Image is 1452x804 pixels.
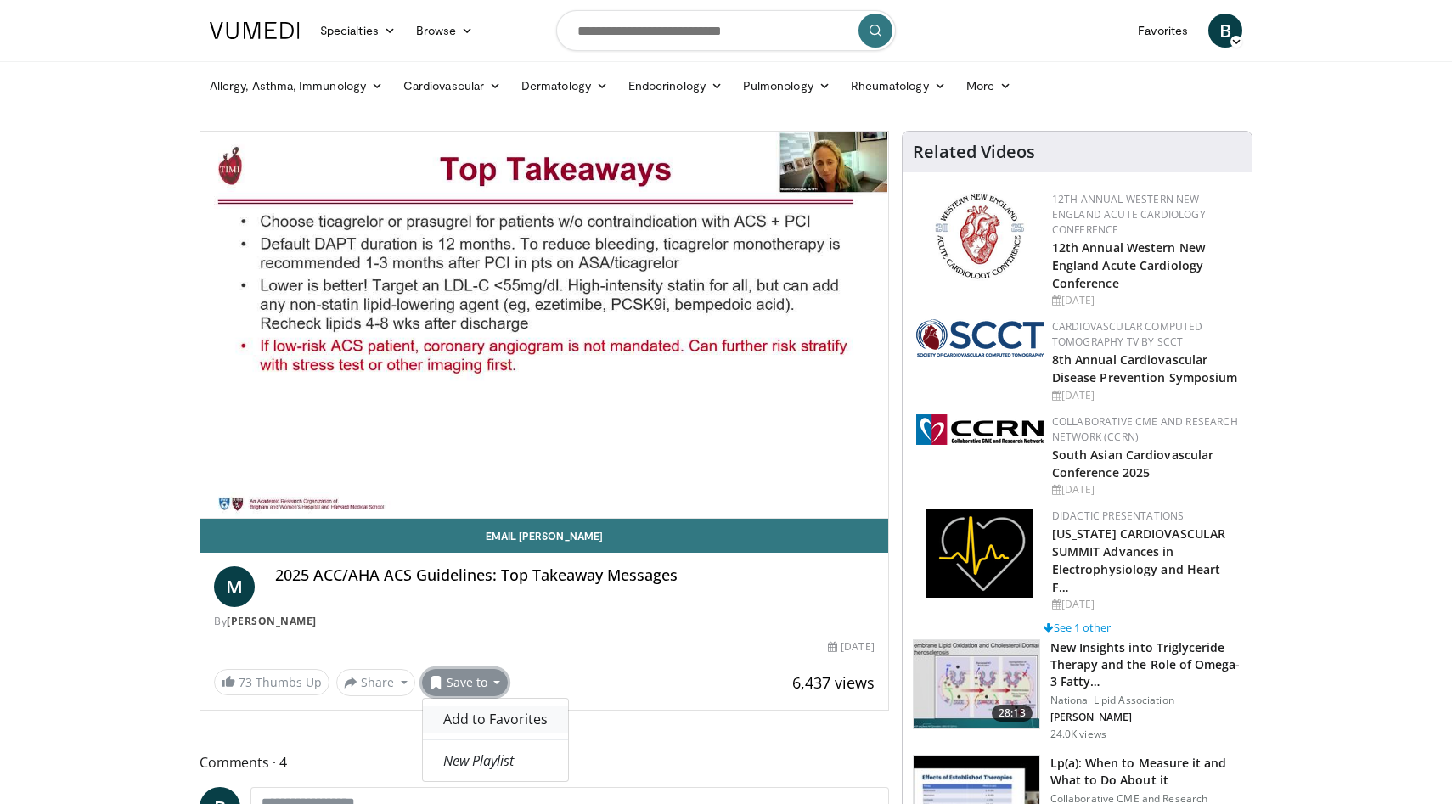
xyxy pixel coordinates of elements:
[1052,319,1203,349] a: Cardiovascular Computed Tomography TV by SCCT
[239,674,252,690] span: 73
[423,747,568,774] a: New Playlist
[618,69,733,103] a: Endocrinology
[992,705,1033,722] span: 28:13
[1050,728,1106,741] p: 24.0K views
[200,519,888,553] a: Email [PERSON_NAME]
[1052,482,1238,498] div: [DATE]
[828,639,874,655] div: [DATE]
[1052,509,1238,524] div: Didactic Presentations
[1050,755,1241,789] h3: Lp(a): When to Measure it and What to Do About it
[1052,526,1226,595] a: [US_STATE] CARDIOVASCULAR SUMMIT Advances in Electrophysiology and Heart F…
[926,509,1033,598] img: 1860aa7a-ba06-47e3-81a4-3dc728c2b4cf.png.150x105_q85_autocrop_double_scale_upscale_version-0.2.png
[275,566,875,585] h4: 2025 ACC/AHA ACS Guidelines: Top Takeaway Messages
[1052,351,1238,385] a: 8th Annual Cardiovascular Disease Prevention Symposium
[1050,694,1241,707] p: National Lipid Association
[214,614,875,629] div: By
[210,22,300,39] img: VuMedi Logo
[1208,14,1242,48] a: B
[1052,192,1206,237] a: 12th Annual Western New England Acute Cardiology Conference
[932,192,1027,281] img: 0954f259-7907-4053-a817-32a96463ecc8.png.150x105_q85_autocrop_double_scale_upscale_version-0.2.png
[556,10,896,51] input: Search topics, interventions
[1052,414,1238,444] a: Collaborative CME and Research Network (CCRN)
[1052,447,1214,481] a: South Asian Cardiovascular Conference 2025
[914,640,1039,728] img: 45ea033d-f728-4586-a1ce-38957b05c09e.150x105_q85_crop-smart_upscale.jpg
[423,706,568,733] a: Add to Favorites
[733,69,841,103] a: Pulmonology
[1050,639,1241,690] h3: New Insights into Triglyceride Therapy and the Role of Omega-3 Fatty…
[443,710,548,728] span: Add to Favorites
[443,751,514,770] em: New Playlist
[310,14,406,48] a: Specialties
[214,566,255,607] a: M
[913,639,1241,741] a: 28:13 New Insights into Triglyceride Therapy and the Role of Omega-3 Fatty… National Lipid Associ...
[393,69,511,103] a: Cardiovascular
[1052,597,1238,612] div: [DATE]
[792,672,875,693] span: 6,437 views
[406,14,484,48] a: Browse
[1052,388,1238,403] div: [DATE]
[214,669,329,695] a: 73 Thumbs Up
[227,614,317,628] a: [PERSON_NAME]
[200,751,889,773] span: Comments 4
[511,69,618,103] a: Dermatology
[1052,293,1238,308] div: [DATE]
[422,669,509,696] button: Save to
[1050,711,1241,724] p: [PERSON_NAME]
[916,414,1044,445] img: a04ee3ba-8487-4636-b0fb-5e8d268f3737.png.150x105_q85_autocrop_double_scale_upscale_version-0.2.png
[200,69,393,103] a: Allergy, Asthma, Immunology
[1052,239,1205,291] a: 12th Annual Western New England Acute Cardiology Conference
[956,69,1021,103] a: More
[336,669,415,696] button: Share
[913,142,1035,162] h4: Related Videos
[1128,14,1198,48] a: Favorites
[916,319,1044,357] img: 51a70120-4f25-49cc-93a4-67582377e75f.png.150x105_q85_autocrop_double_scale_upscale_version-0.2.png
[200,132,888,519] video-js: Video Player
[841,69,956,103] a: Rheumatology
[1044,620,1111,635] a: See 1 other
